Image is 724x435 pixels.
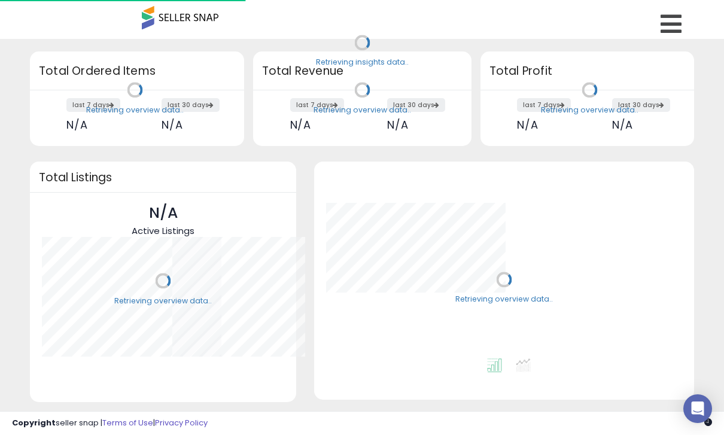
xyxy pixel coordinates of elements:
[12,418,208,429] div: seller snap | |
[683,394,712,423] div: Open Intercom Messenger
[86,105,184,115] div: Retrieving overview data..
[155,417,208,428] a: Privacy Policy
[114,296,212,306] div: Retrieving overview data..
[455,294,553,305] div: Retrieving overview data..
[102,417,153,428] a: Terms of Use
[314,105,411,115] div: Retrieving overview data..
[12,417,56,428] strong: Copyright
[541,105,638,115] div: Retrieving overview data..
